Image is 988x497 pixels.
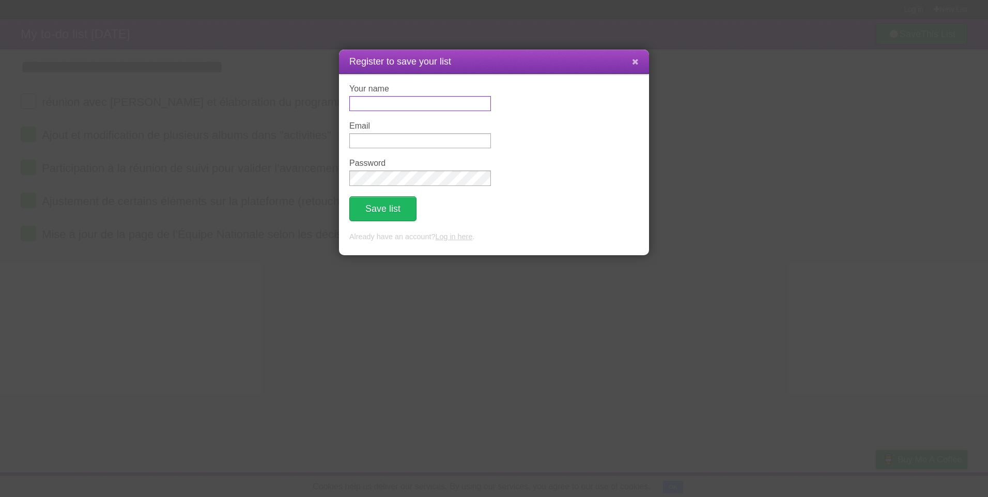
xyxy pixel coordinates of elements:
p: Already have an account? . [349,231,639,243]
h1: Register to save your list [349,55,639,69]
label: Password [349,159,491,168]
a: Log in here [435,232,472,241]
label: Email [349,121,491,131]
label: Your name [349,84,491,94]
button: Save list [349,196,416,221]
